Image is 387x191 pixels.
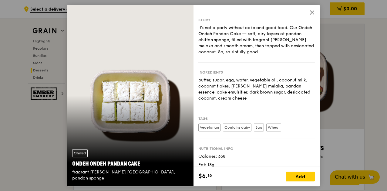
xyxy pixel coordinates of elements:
div: Add [286,172,315,181]
div: Ingredients [198,70,315,75]
div: Nutritional info [198,146,315,151]
label: Contains dairy [223,123,251,131]
label: Wheat [266,123,281,131]
div: Chilled [72,149,88,157]
label: Egg [254,123,264,131]
div: Fat: 18g [198,162,315,168]
div: Calories: 358 [198,153,315,160]
div: Story [198,18,315,22]
label: Vegetarian [198,123,220,131]
span: $6. [198,172,207,181]
div: Ondeh Ondeh Pandan Cake [72,160,189,168]
div: fragrant [PERSON_NAME] [GEOGRAPHIC_DATA], pandan sponge [72,169,189,181]
div: butter, sugar, egg, water, vegetable oil, coconut milk, coconut flakes, [PERSON_NAME] melaka, pan... [198,77,315,101]
span: 50 [207,173,212,178]
div: Tags [198,116,315,121]
div: It's not a party without cake and good food. Our Ondeh Ondeh Pandan Cake — soft, airy layers of p... [198,25,315,55]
